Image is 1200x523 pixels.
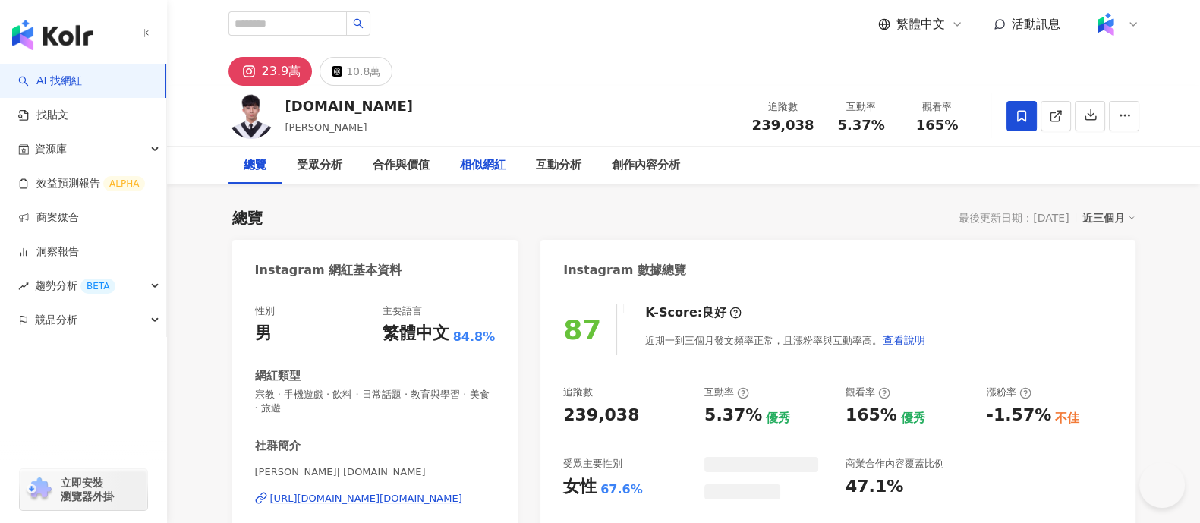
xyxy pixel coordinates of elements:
div: 商業合作內容覆蓋比例 [846,457,944,471]
div: 87 [563,314,601,345]
div: 47.1% [846,475,903,499]
div: 網紅類型 [255,368,301,384]
div: 總覽 [232,207,263,228]
span: 宗教 · 手機遊戲 · 飲料 · 日常話題 · 教育與學習 · 美食 · 旅遊 [255,388,496,415]
div: 優秀 [766,410,790,427]
a: [URL][DOMAIN_NAME][DOMAIN_NAME] [255,492,496,506]
div: 23.9萬 [262,61,301,82]
div: 繁體中文 [383,322,449,345]
div: Instagram 數據總覽 [563,262,686,279]
span: 5.37% [837,118,884,133]
div: 165% [846,404,897,427]
span: 立即安裝 瀏覽器外掛 [61,476,114,503]
div: 總覽 [244,156,266,175]
div: 女性 [563,475,597,499]
div: K-Score : [645,304,742,321]
button: 23.9萬 [228,57,313,86]
div: 互動分析 [536,156,581,175]
a: 效益預測報告ALPHA [18,176,145,191]
button: 查看說明 [882,325,926,355]
div: 優秀 [901,410,925,427]
div: 觀看率 [909,99,966,115]
div: 受眾主要性別 [563,457,622,471]
a: 洞察報告 [18,244,79,260]
span: 84.8% [453,329,496,345]
div: 受眾分析 [297,156,342,175]
div: 追蹤數 [752,99,814,115]
div: 10.8萬 [346,61,380,82]
a: 找貼文 [18,108,68,123]
span: search [353,18,364,29]
span: [PERSON_NAME]| [DOMAIN_NAME] [255,465,496,479]
div: 不佳 [1055,410,1079,427]
img: Kolr%20app%20icon%20%281%29.png [1091,10,1120,39]
span: 活動訊息 [1012,17,1060,31]
div: 67.6% [600,481,643,498]
div: 漲粉率 [987,386,1031,399]
div: 最後更新日期：[DATE] [959,212,1069,224]
a: 商案媒合 [18,210,79,225]
div: 社群簡介 [255,438,301,454]
img: chrome extension [24,477,54,502]
div: 互動率 [833,99,890,115]
div: 合作與價值 [373,156,430,175]
div: 追蹤數 [563,386,593,399]
span: 資源庫 [35,132,67,166]
span: 競品分析 [35,303,77,337]
div: 互動率 [704,386,749,399]
div: 創作內容分析 [612,156,680,175]
div: Instagram 網紅基本資料 [255,262,402,279]
a: chrome extension立即安裝 瀏覽器外掛 [20,469,147,510]
span: 239,038 [752,117,814,133]
span: 趨勢分析 [35,269,115,303]
button: 10.8萬 [320,57,392,86]
div: 5.37% [704,404,762,427]
div: 主要語言 [383,304,422,318]
span: rise [18,281,29,291]
a: searchAI 找網紅 [18,74,82,89]
img: logo [12,20,93,50]
span: 查看說明 [883,334,925,346]
div: [URL][DOMAIN_NAME][DOMAIN_NAME] [270,492,462,506]
div: 觀看率 [846,386,890,399]
div: 相似網紅 [460,156,506,175]
div: [DOMAIN_NAME] [285,96,414,115]
iframe: Help Scout Beacon - Open [1139,462,1185,508]
img: KOL Avatar [228,93,274,139]
div: 良好 [702,304,726,321]
div: BETA [80,279,115,294]
div: 性別 [255,304,275,318]
div: 近三個月 [1082,208,1135,228]
span: [PERSON_NAME] [285,121,367,133]
div: -1.57% [987,404,1051,427]
span: 繁體中文 [896,16,945,33]
div: 239,038 [563,404,639,427]
span: 165% [916,118,959,133]
div: 男 [255,322,272,345]
div: 近期一到三個月發文頻率正常，且漲粉率與互動率高。 [645,325,926,355]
